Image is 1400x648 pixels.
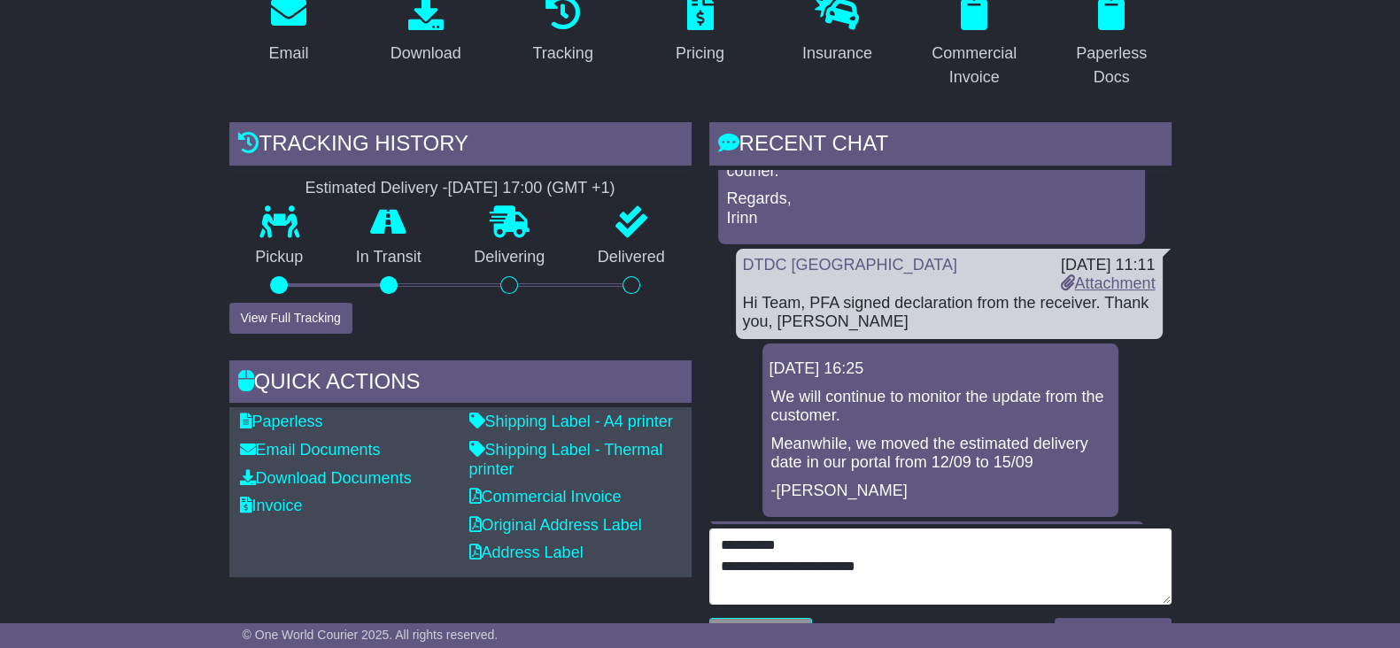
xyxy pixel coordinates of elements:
a: Commercial Invoice [469,488,622,505]
a: Shipping Label - A4 printer [469,413,673,430]
a: Email Documents [240,441,381,459]
p: Pickup [229,248,330,267]
span: © One World Courier 2025. All rights reserved. [243,628,499,642]
div: [DATE] 16:25 [770,359,1111,379]
p: In Transit [329,248,448,267]
a: Original Address Label [469,516,642,534]
div: Pricing [676,42,724,66]
a: Address Label [469,544,584,561]
div: Hi Team, PFA signed declaration from the receiver. Thank you, [PERSON_NAME] [743,294,1156,332]
a: Invoice [240,497,303,514]
p: We will continue to monitor the update from the customer. [771,388,1110,426]
a: DTDC [GEOGRAPHIC_DATA] [743,256,957,274]
div: Paperless Docs [1064,42,1160,89]
p: Delivering [448,248,572,267]
a: Download Documents [240,469,412,487]
a: Paperless [240,413,323,430]
button: View Full Tracking [229,303,352,334]
div: Quick Actions [229,360,692,408]
div: Email [268,42,308,66]
div: Download [391,42,461,66]
div: Tracking history [229,122,692,170]
div: Insurance [802,42,872,66]
div: RECENT CHAT [709,122,1172,170]
div: Estimated Delivery - [229,179,692,198]
div: [DATE] 17:00 (GMT +1) [448,179,615,198]
a: Attachment [1060,274,1155,292]
a: Shipping Label - Thermal printer [469,441,663,478]
div: Commercial Invoice [926,42,1023,89]
p: Delivered [571,248,692,267]
div: [DATE] 11:11 [1060,256,1155,275]
p: Regards, Irinn [727,189,1136,228]
div: Tracking [532,42,592,66]
p: -[PERSON_NAME] [771,482,1110,501]
p: Meanwhile, we moved the estimated delivery date in our portal from 12/09 to 15/09 [771,435,1110,473]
